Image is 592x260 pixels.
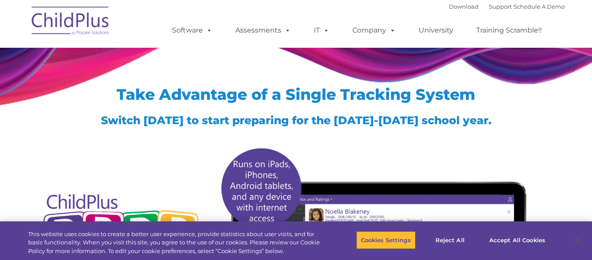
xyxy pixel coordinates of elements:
[410,22,462,39] a: University
[485,231,550,249] button: Accept All Cookies
[101,114,491,127] span: Switch [DATE] to start preparing for the [DATE]-[DATE] school year.
[423,231,477,249] button: Reject All
[163,22,221,39] a: Software
[449,3,565,10] font: |
[227,22,299,39] a: Assessments
[117,85,475,104] span: Take Advantage of a Single Tracking System
[569,230,588,250] button: Close
[489,3,512,10] a: Support
[449,3,478,10] a: Download
[344,22,404,39] a: Company
[305,22,338,39] a: IT
[356,231,416,249] button: Cookies Settings
[468,22,550,39] a: Training Scramble!!
[28,230,325,256] div: This website uses cookies to create a better user experience, provide statistics about user visit...
[27,0,114,44] img: ChildPlus by Procare Solutions
[514,3,565,10] a: Schedule A Demo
